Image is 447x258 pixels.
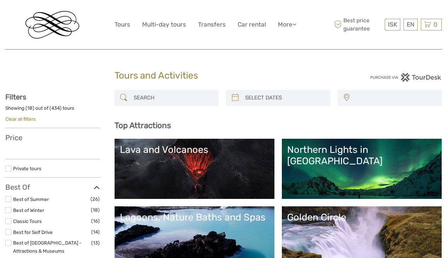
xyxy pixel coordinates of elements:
a: Clear all filters [5,116,36,122]
span: (26) [91,195,100,203]
a: Multi-day tours [142,19,186,30]
a: Lava and Volcanoes [120,144,269,194]
input: SEARCH [131,92,215,104]
div: Showing ( ) out of ( ) tours [5,105,100,116]
input: SELECT DATES [242,92,327,104]
a: More [278,19,296,30]
span: (16) [91,217,100,225]
span: (18) [91,206,100,214]
span: (13) [91,239,100,247]
div: Golden Circle [287,212,436,223]
b: Top Attractions [115,121,171,130]
a: Car rental [238,19,266,30]
label: 18 [27,105,33,111]
img: Reykjavik Residence [25,11,79,39]
span: (14) [91,228,100,236]
a: Transfers [198,19,226,30]
a: Best of Summer [13,196,49,202]
a: Best of Winter [13,207,44,213]
div: Lagoons, Nature Baths and Spas [120,212,269,223]
a: Private tours [13,166,41,171]
a: Best for Self Drive [13,229,53,235]
a: Northern Lights in [GEOGRAPHIC_DATA] [287,144,436,194]
span: ISK [388,21,397,28]
label: 434 [51,105,60,111]
span: 0 [433,21,439,28]
a: Classic Tours [13,218,42,224]
h1: Tours and Activities [115,70,333,81]
h3: Best Of [5,183,100,191]
a: Tours [115,19,130,30]
div: EN [404,19,418,30]
span: Best price guarantee [333,17,383,32]
div: Lava and Volcanoes [120,144,269,155]
h3: Price [5,133,100,142]
div: Northern Lights in [GEOGRAPHIC_DATA] [287,144,436,167]
img: PurchaseViaTourDesk.png [370,73,442,82]
strong: Filters [5,93,26,101]
a: Best of [GEOGRAPHIC_DATA] - Attractions & Museums [13,240,82,254]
